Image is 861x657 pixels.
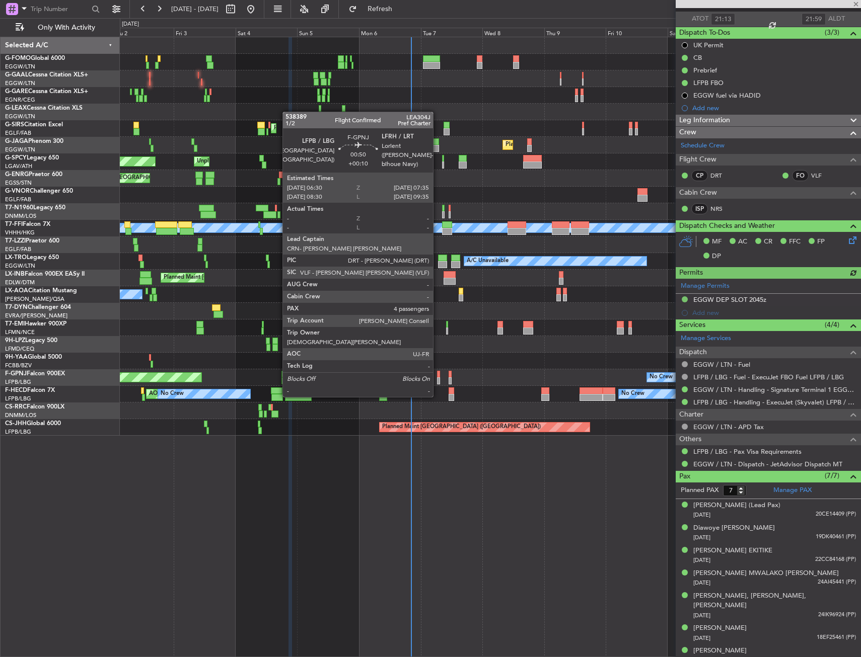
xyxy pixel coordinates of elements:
a: G-SIRSCitation Excel [5,122,63,128]
span: Cabin Crew [679,187,717,199]
div: [DATE] [122,20,139,29]
a: CS-RRCFalcon 900LX [5,404,64,410]
a: G-GARECessna Citation XLS+ [5,89,88,95]
span: 22CC84168 (PP) [815,555,856,564]
a: LX-INBFalcon 900EX EASy II [5,271,85,277]
div: [PERSON_NAME] EKITIKE [693,546,772,556]
a: LX-TROLegacy 650 [5,255,59,261]
div: CB [693,53,702,62]
span: FFC [789,237,801,247]
span: [DATE] [693,634,710,642]
a: DNMM/LOS [5,212,36,220]
span: G-ENRG [5,172,29,178]
div: Planned Maint [GEOGRAPHIC_DATA] ([GEOGRAPHIC_DATA]) [506,137,664,152]
div: Fri 3 [174,28,236,37]
div: LFPB FBO [693,78,724,87]
span: (3/3) [825,27,839,38]
span: 24AI45441 (PP) [818,578,856,587]
span: (4/4) [825,319,839,330]
a: EGGW / LTN - APD Tax [693,423,764,431]
span: G-VNOR [5,188,30,194]
span: T7-N1960 [5,205,33,211]
a: LFPB/LBG [5,378,31,386]
div: Fri 10 [606,28,668,37]
a: CS-JHHGlobal 6000 [5,421,61,427]
a: [PERSON_NAME]/QSA [5,295,64,303]
a: EGGW/LTN [5,146,35,153]
span: G-SPCY [5,155,27,161]
div: Unplanned Maint [GEOGRAPHIC_DATA] ([GEOGRAPHIC_DATA]) [380,370,545,385]
span: LX-AOA [5,288,28,294]
div: No Crew [621,386,644,401]
span: T7-LZZI [5,238,26,244]
a: EGLF/FAB [5,129,31,137]
span: 24IK96924 (PP) [818,611,856,619]
span: DP [712,252,721,262]
span: CS-JHH [5,421,27,427]
div: EGGW fuel via HADID [693,91,761,100]
a: DNMM/LOS [5,412,36,419]
span: G-LEAX [5,105,27,111]
a: G-FOMOGlobal 6000 [5,55,65,61]
span: CS-RRC [5,404,27,410]
span: T7-EMI [5,321,25,327]
span: Dispatch Checks and Weather [679,220,775,232]
span: Only With Activity [26,24,106,31]
span: [DATE] [693,579,710,587]
a: G-JAGAPhenom 300 [5,138,63,144]
div: Add new [692,104,856,112]
span: CR [764,237,772,247]
span: Dispatch To-Dos [679,27,730,39]
span: 20CE14409 (PP) [816,510,856,519]
a: T7-N1960Legacy 650 [5,205,65,211]
span: ATOT [692,14,708,24]
a: Manage Services [681,334,731,344]
div: ISP [691,203,708,214]
span: [DATE] [693,556,710,564]
a: LFPB / LBG - Pax Visa Requirements [693,447,802,456]
span: 18EF25461 (PP) [817,633,856,642]
label: Planned PAX [681,485,719,496]
div: [PERSON_NAME] [693,646,747,656]
div: Sun 5 [297,28,359,37]
a: G-LEAXCessna Citation XLS [5,105,83,111]
a: EGGW / LTN - Fuel [693,360,750,369]
a: FCBB/BZV [5,362,32,369]
a: EGSS/STN [5,179,32,187]
a: F-GPNJFalcon 900EX [5,371,65,377]
div: UK Permit [693,41,724,49]
span: T7-DYN [5,304,28,310]
span: T7-FFI [5,221,23,227]
a: LFMN/NCE [5,328,35,336]
span: FP [817,237,825,247]
span: [DATE] [693,511,710,519]
a: LFPB/LBG [5,395,31,402]
div: [PERSON_NAME] [693,623,747,633]
a: LFPB/LBG [5,428,31,436]
span: LX-TRO [5,255,27,261]
div: Planned Maint [GEOGRAPHIC_DATA] ([GEOGRAPHIC_DATA]) [274,121,433,136]
a: NRS [710,204,733,213]
span: G-JAGA [5,138,28,144]
div: Sat 4 [236,28,298,37]
a: G-VNORChallenger 650 [5,188,73,194]
div: [PERSON_NAME], [PERSON_NAME], [PERSON_NAME] [693,591,856,611]
a: Manage PAX [773,485,812,496]
a: EGLF/FAB [5,245,31,253]
div: No Crew [161,386,184,401]
a: T7-EMIHawker 900XP [5,321,66,327]
span: 9H-LPZ [5,338,25,344]
a: EGGW/LTN [5,262,35,270]
span: [DATE] [693,612,710,619]
span: Refresh [359,6,401,13]
span: Dispatch [679,347,707,358]
a: T7-LZZIPraetor 600 [5,238,59,244]
span: G-GAAL [5,72,28,78]
div: Thu 9 [544,28,606,37]
span: [DATE] - [DATE] [171,5,219,14]
a: VHHH/HKG [5,229,35,236]
div: Unplanned Maint [GEOGRAPHIC_DATA] [197,154,300,169]
span: G-SIRS [5,122,24,128]
div: Prebrief [693,66,717,74]
a: G-SPCYLegacy 650 [5,155,59,161]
